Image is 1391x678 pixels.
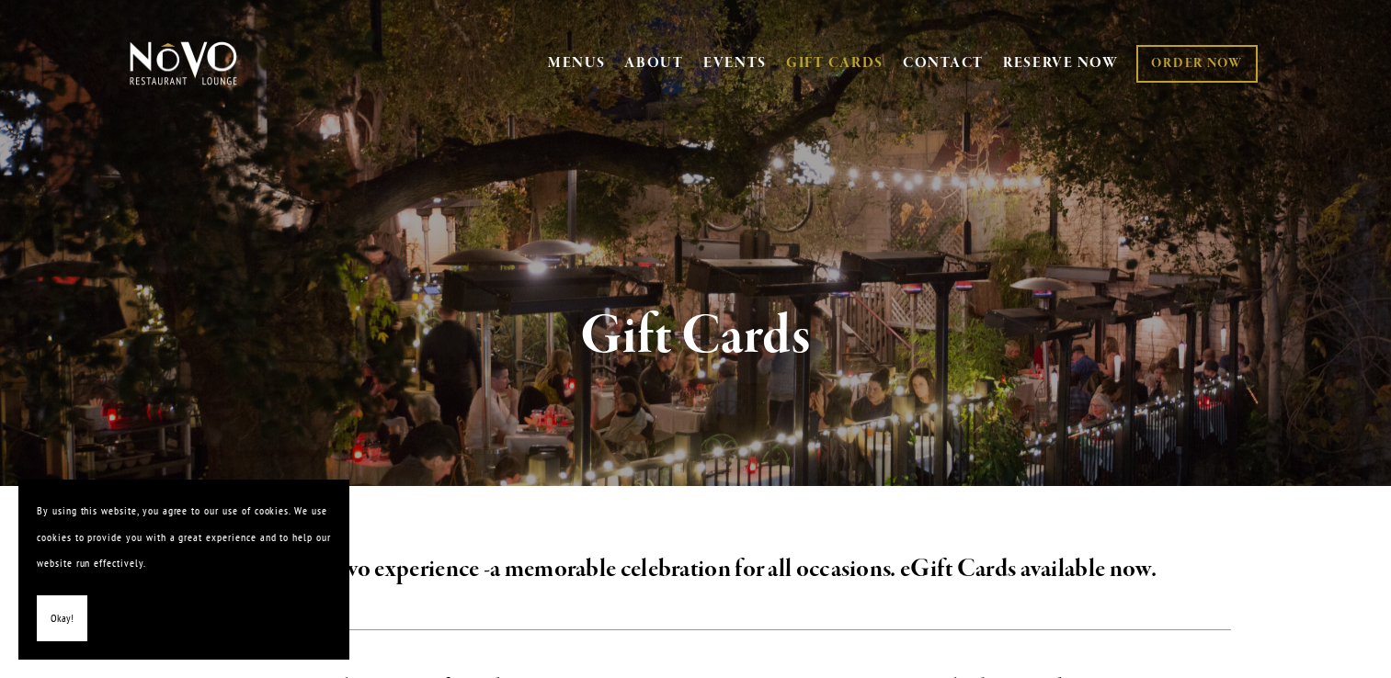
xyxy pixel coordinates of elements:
a: CONTACT [903,46,984,81]
strong: Gift the Novo experience - [234,553,490,585]
img: Novo Restaurant &amp; Lounge [126,40,241,86]
span: Okay! [51,605,74,632]
h2: a memorable celebration for all occasions. eGift Cards available now. [160,550,1232,589]
p: By using this website, you agree to our use of cookies. We use cookies to provide you with a grea... [37,498,331,577]
a: MENUS [548,54,606,73]
a: ABOUT [624,54,684,73]
a: RESERVE NOW [1003,46,1119,81]
section: Cookie banner [18,480,349,660]
a: EVENTS [703,54,767,73]
strong: Gift Cards [580,301,811,371]
button: Okay! [37,595,87,642]
a: ORDER NOW [1136,45,1257,83]
a: GIFT CARDS [786,46,884,81]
